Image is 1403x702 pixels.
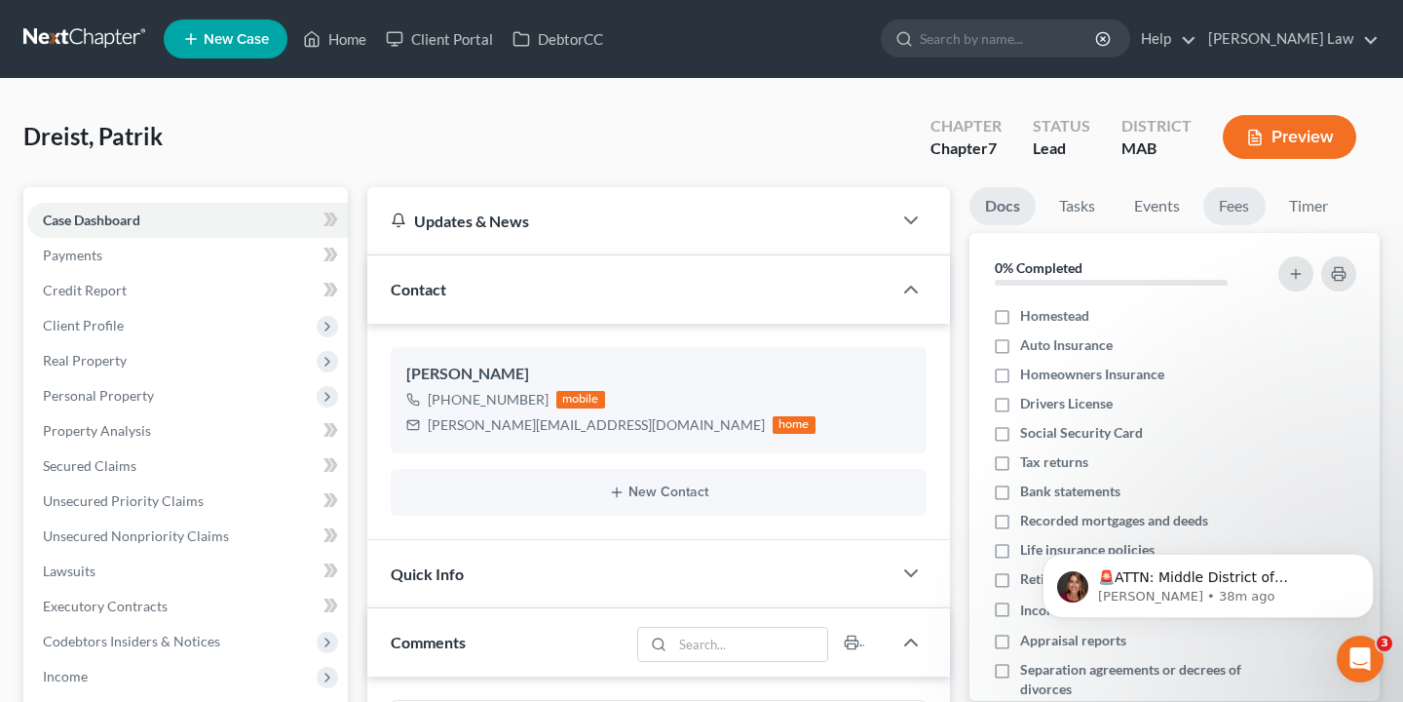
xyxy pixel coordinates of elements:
div: [PERSON_NAME][EMAIL_ADDRESS][DOMAIN_NAME] [428,415,765,435]
span: Executory Contracts [43,598,168,614]
a: Executory Contracts [27,589,348,624]
a: Help [1131,21,1196,57]
span: Auto Insurance [1020,335,1113,355]
a: DebtorCC [503,21,613,57]
span: Recorded mortgages and deeds [1020,511,1208,530]
div: Status [1033,115,1090,137]
span: Homestead [1020,306,1089,326]
a: Tasks [1043,187,1111,225]
span: Comments [391,633,466,651]
span: Separation agreements or decrees of divorces [1020,660,1261,699]
span: Payments [43,247,102,263]
span: New Case [204,32,269,47]
a: Client Portal [376,21,503,57]
div: Chapter [930,115,1002,137]
input: Search... [672,628,827,661]
a: Events [1119,187,1195,225]
a: [PERSON_NAME] Law [1198,21,1379,57]
span: Unsecured Nonpriority Claims [43,527,229,544]
button: New Contact [406,485,911,500]
a: Secured Claims [27,448,348,484]
div: mobile [556,391,605,409]
span: Contact [391,280,446,298]
span: Codebtors Insiders & Notices [43,633,220,649]
a: Lawsuits [27,554,348,589]
div: MAB [1121,137,1192,160]
span: Lawsuits [43,563,95,579]
span: Client Profile [43,317,124,333]
span: Bank statements [1020,482,1120,501]
a: Unsecured Priority Claims [27,484,348,519]
span: Credit Report [43,282,127,298]
span: Income [43,668,88,684]
span: Dreist, Patrik [23,122,163,150]
a: Case Dashboard [27,203,348,238]
a: Property Analysis [27,413,348,448]
div: Lead [1033,137,1090,160]
span: Personal Property [43,387,154,404]
input: Search by name... [920,20,1098,57]
div: [PERSON_NAME] [406,363,911,386]
span: Social Security Card [1020,423,1143,443]
div: [PHONE_NUMBER] [428,390,549,409]
span: Property Analysis [43,422,151,439]
a: Home [293,21,376,57]
span: Homeowners Insurance [1020,365,1164,384]
div: Updates & News [391,211,868,231]
a: Unsecured Nonpriority Claims [27,519,348,554]
span: Quick Info [391,565,464,583]
span: 3 [1377,636,1392,651]
a: Credit Report [27,273,348,308]
a: Payments [27,238,348,273]
span: Tax returns [1020,452,1088,472]
button: Preview [1223,115,1356,159]
div: Chapter [930,137,1002,160]
div: District [1121,115,1192,137]
span: Real Property [43,352,127,369]
a: Docs [969,187,1036,225]
div: home [773,416,815,434]
span: Drivers License [1020,394,1113,413]
a: Timer [1273,187,1344,225]
a: Fees [1203,187,1266,225]
span: Unsecured Priority Claims [43,492,204,509]
iframe: Intercom live chat [1337,636,1384,682]
span: 7 [988,138,997,157]
span: Secured Claims [43,457,136,474]
iframe: Intercom notifications message [1013,513,1403,649]
span: Case Dashboard [43,212,140,228]
strong: 0% Completed [995,259,1082,276]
